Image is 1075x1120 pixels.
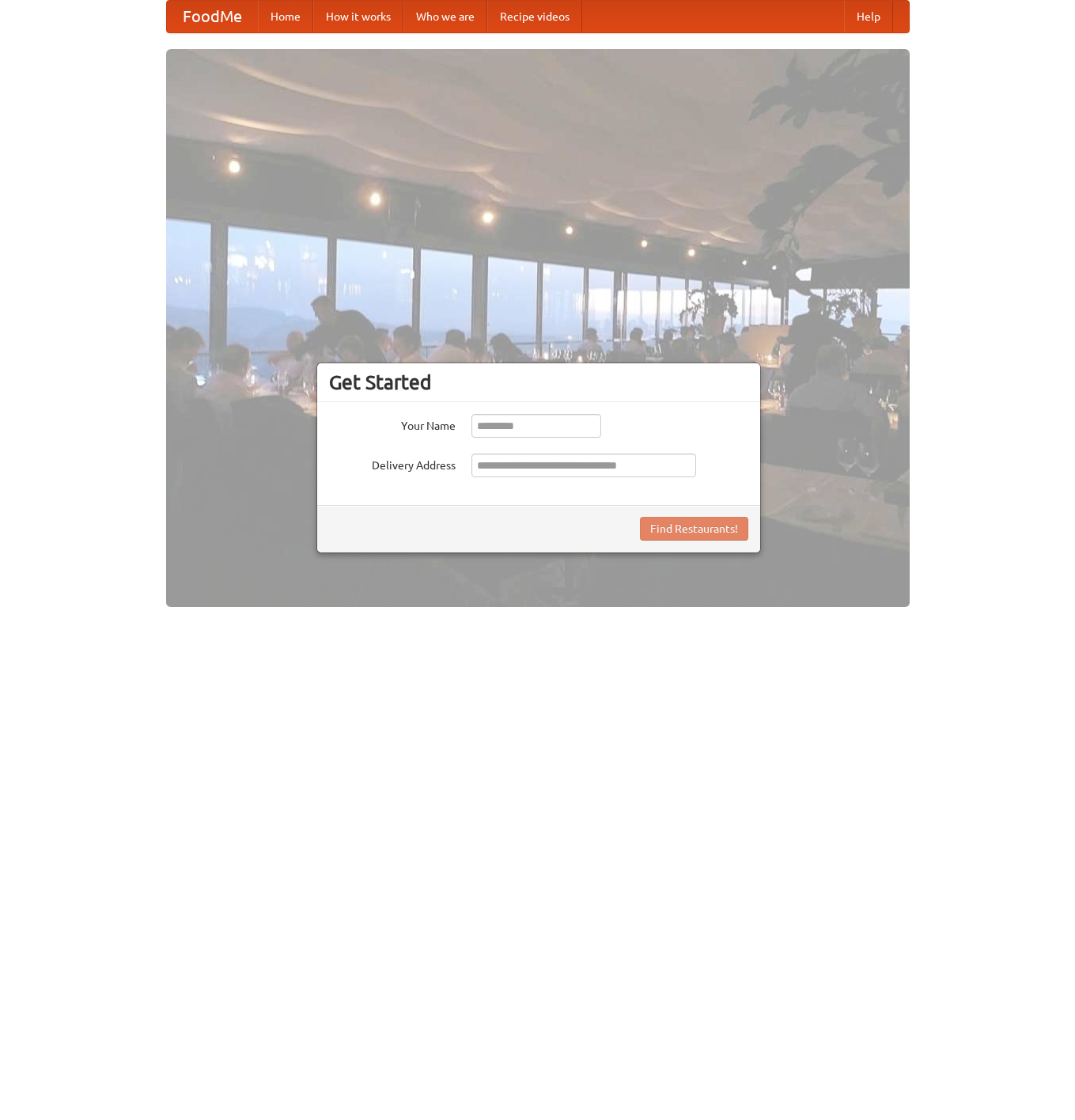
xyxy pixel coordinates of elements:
[313,1,403,32] a: How it works
[487,1,582,32] a: Recipe videos
[403,1,487,32] a: Who we are
[329,414,456,434] label: Your Name
[258,1,313,32] a: Home
[329,454,456,473] label: Delivery Address
[640,517,748,541] button: Find Restaurants!
[329,370,748,394] h3: Get Started
[167,1,258,32] a: FoodMe
[844,1,893,32] a: Help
